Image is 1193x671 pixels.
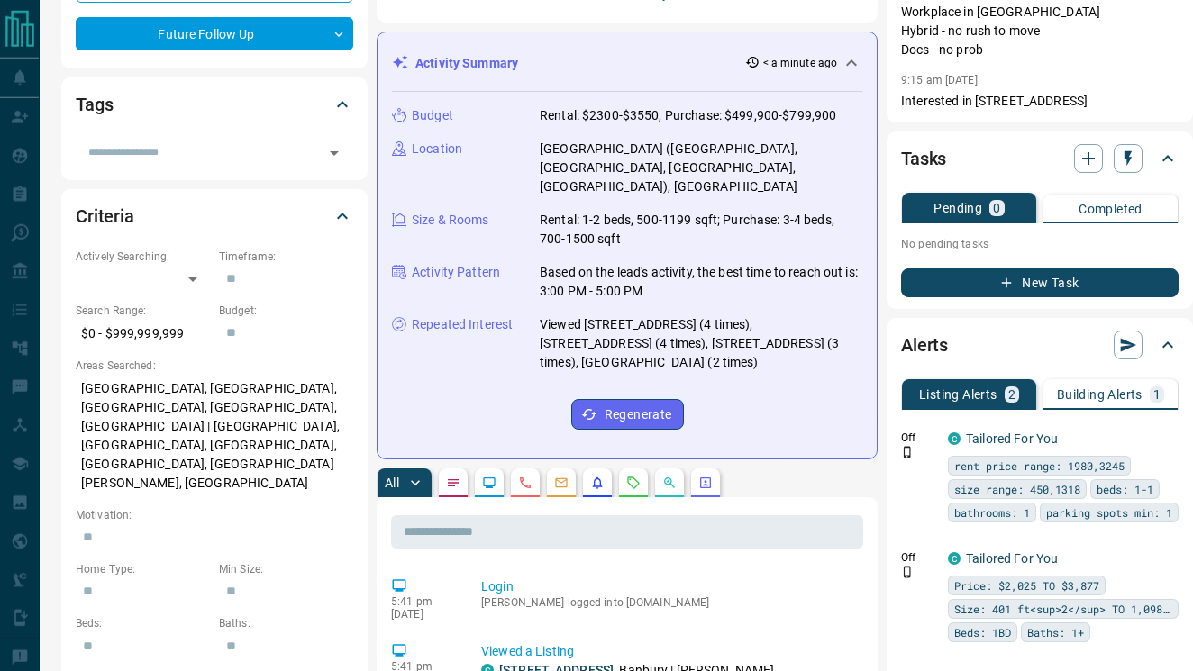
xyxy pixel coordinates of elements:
p: Min Size: [219,561,353,577]
p: Location [412,140,462,159]
p: No pending tasks [901,231,1179,258]
div: Activity Summary< a minute ago [392,47,862,80]
p: Beds: [76,615,210,631]
svg: Calls [518,476,533,490]
a: Tailored For You [966,431,1058,446]
p: [PERSON_NAME] logged into [DOMAIN_NAME] [481,596,856,609]
p: Based on the lead's activity, the best time to reach out is: 3:00 PM - 5:00 PM [540,263,862,301]
svg: Push Notification Only [901,446,914,458]
span: parking spots min: 1 [1046,503,1172,521]
p: < a minute ago [763,55,838,71]
p: [GEOGRAPHIC_DATA], [GEOGRAPHIC_DATA], [GEOGRAPHIC_DATA], [GEOGRAPHIC_DATA], [GEOGRAPHIC_DATA] | [... [76,374,353,498]
p: Actively Searching: [76,249,210,265]
p: Listing Alerts [919,388,997,401]
p: [DATE] [391,608,454,621]
p: Activity Summary [415,54,518,73]
span: Price: $2,025 TO $3,877 [954,576,1099,594]
svg: Agent Actions [698,476,713,490]
button: New Task [901,268,1179,297]
p: Login [481,577,856,596]
svg: Lead Browsing Activity [482,476,496,490]
p: Baths: [219,615,353,631]
svg: Opportunities [662,476,677,490]
p: Home Type: [76,561,210,577]
div: Tags [76,83,353,126]
button: Regenerate [571,399,684,430]
p: 0 [993,202,1000,214]
p: Search Range: [76,303,210,319]
p: Off [901,549,937,566]
p: Building Alerts [1057,388,1143,401]
p: $0 - $999,999,999 [76,319,210,349]
p: Pending [933,202,982,214]
p: 1 [1153,388,1161,401]
svg: Emails [554,476,569,490]
p: Timeframe: [219,249,353,265]
h2: Criteria [76,202,134,231]
p: Rental: 1-2 beds, 500-1199 sqft; Purchase: 3-4 beds, 700-1500 sqft [540,211,862,249]
p: All [385,476,399,489]
p: 5:41 pm [391,595,454,608]
div: Criteria [76,195,353,238]
p: Repeated Interest [412,315,513,334]
p: 9:15 am [DATE] [901,74,978,86]
span: Size: 401 ft<sup>2</sup> TO 1,098 ft<sup>2</sup> [954,600,1172,618]
div: Tasks [901,137,1179,180]
span: beds: 1-1 [1097,480,1153,498]
svg: Notes [446,476,460,490]
a: Tailored For You [966,551,1058,566]
p: Viewed [STREET_ADDRESS] (4 times), [STREET_ADDRESS] (4 times), [STREET_ADDRESS] (3 times), [GEOGR... [540,315,862,372]
div: Future Follow Up [76,17,353,50]
svg: Requests [626,476,641,490]
span: bathrooms: 1 [954,503,1030,521]
p: Motivation: [76,507,353,523]
p: [GEOGRAPHIC_DATA] ([GEOGRAPHIC_DATA], [GEOGRAPHIC_DATA], [GEOGRAPHIC_DATA], [GEOGRAPHIC_DATA]), [... [540,140,862,196]
div: condos.ca [948,552,961,565]
p: Budget [412,106,453,125]
p: Off [901,430,937,446]
p: Rental: $2300-$3550, Purchase: $499,900-$799,900 [540,106,836,125]
p: Activity Pattern [412,263,500,282]
h2: Tags [76,90,113,119]
span: Beds: 1BD [954,623,1011,641]
p: Areas Searched: [76,358,353,374]
span: Baths: 1+ [1027,623,1084,641]
div: condos.ca [948,432,961,445]
div: Alerts [901,323,1179,367]
h2: Alerts [901,331,948,359]
p: Completed [1079,203,1143,215]
span: rent price range: 1980,3245 [954,457,1125,475]
span: size range: 450,1318 [954,480,1080,498]
p: 2 [1008,388,1015,401]
p: Size & Rooms [412,211,489,230]
p: Viewed a Listing [481,642,856,661]
h2: Tasks [901,144,946,173]
p: Budget: [219,303,353,319]
p: Interested in [STREET_ADDRESS] [901,92,1179,111]
svg: Listing Alerts [590,476,605,490]
svg: Push Notification Only [901,566,914,578]
button: Open [322,141,347,166]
